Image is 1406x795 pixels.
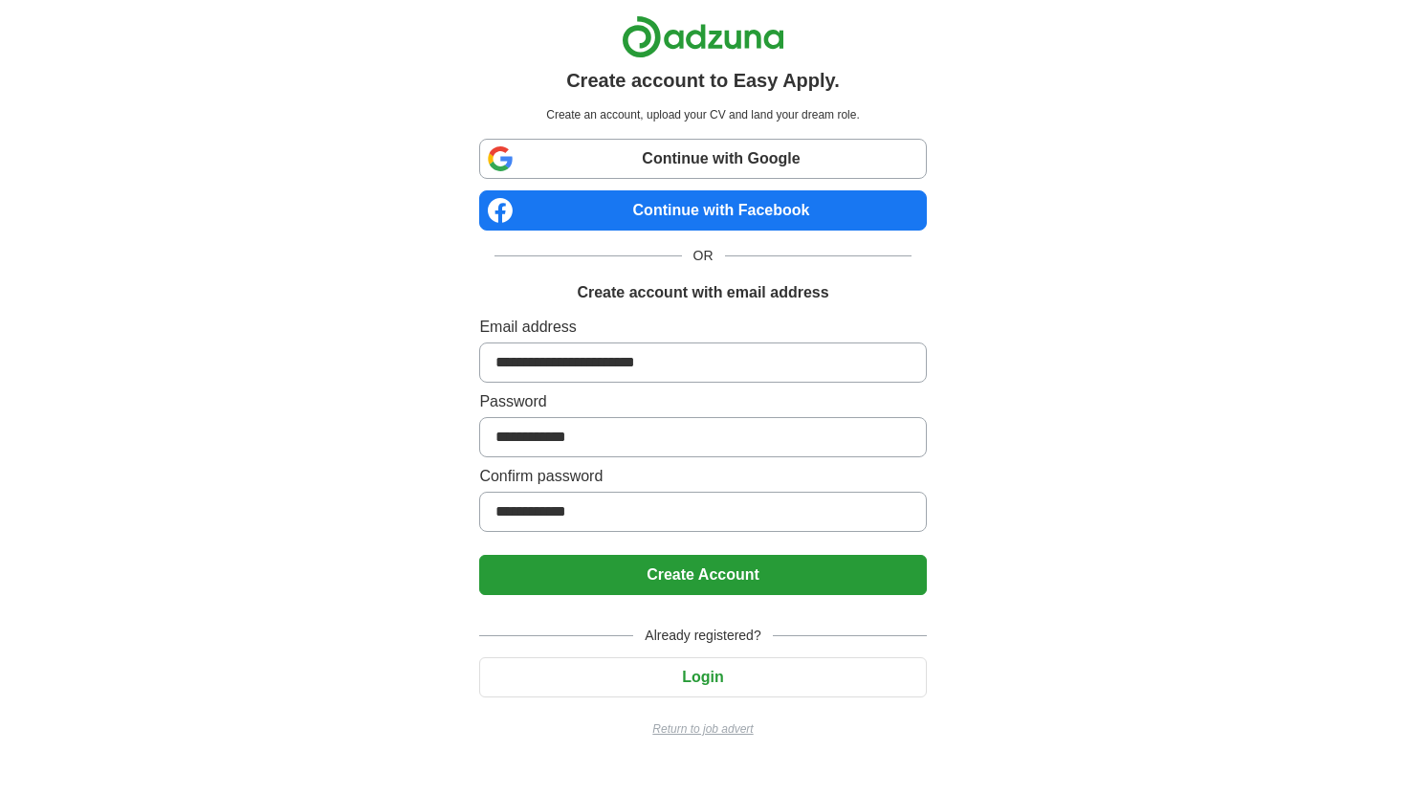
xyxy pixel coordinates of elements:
label: Email address [479,316,926,339]
a: Login [479,669,926,685]
label: Password [479,390,926,413]
img: Adzuna logo [622,15,784,58]
span: OR [682,246,725,266]
a: Return to job advert [479,720,926,738]
h1: Create account with email address [577,281,828,304]
h1: Create account to Easy Apply. [566,66,840,95]
span: Already registered? [633,626,772,646]
a: Continue with Facebook [479,190,926,231]
button: Create Account [479,555,926,595]
p: Create an account, upload your CV and land your dream role. [483,106,922,123]
label: Confirm password [479,465,926,488]
button: Login [479,657,926,697]
a: Continue with Google [479,139,926,179]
